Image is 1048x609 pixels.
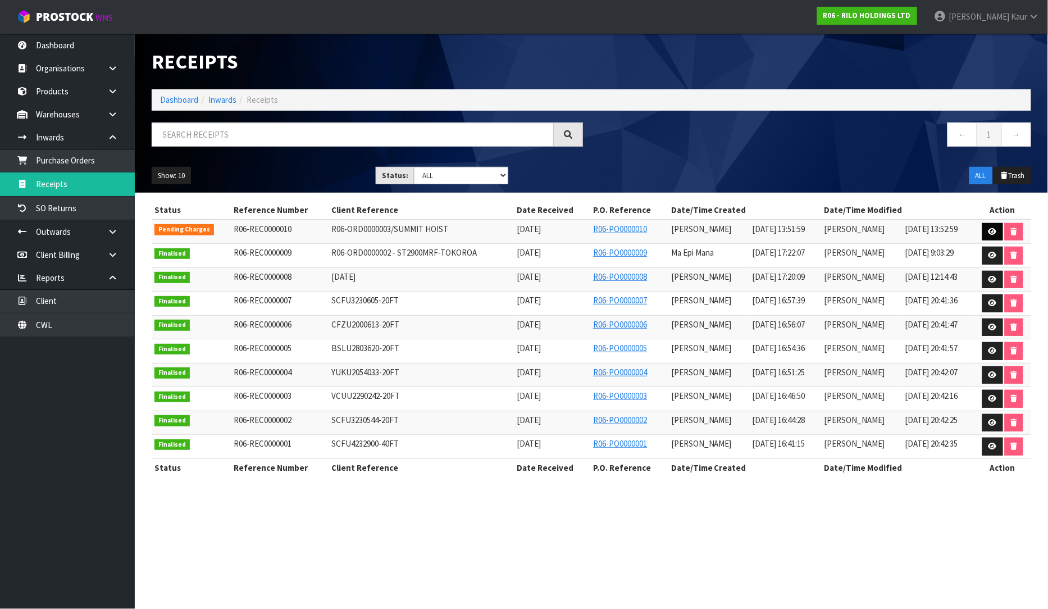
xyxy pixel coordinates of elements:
[154,344,190,355] span: Finalised
[234,295,292,306] span: R06-REC0000007
[753,367,805,378] span: [DATE] 16:51:25
[517,343,541,353] span: [DATE]
[671,319,732,330] span: [PERSON_NAME]
[974,201,1031,219] th: Action
[154,439,190,451] span: Finalised
[152,458,231,476] th: Status
[593,224,647,234] a: R06-PO0000010
[382,171,408,180] strong: Status:
[600,122,1031,150] nav: Page navigation
[332,343,400,353] span: BSLU2803620-20FT
[824,247,885,258] span: [PERSON_NAME]
[753,295,805,306] span: [DATE] 16:57:39
[332,295,399,306] span: SCFU3230605-20FT
[671,415,732,425] span: [PERSON_NAME]
[332,390,400,401] span: VCUU2290242-20FT
[905,438,958,449] span: [DATE] 20:42:35
[517,319,541,330] span: [DATE]
[234,224,292,234] span: R06-REC0000010
[753,415,805,425] span: [DATE] 16:44:28
[332,247,477,258] span: R06-ORD0000002 - ST2900MRF-TOKOROA
[753,319,805,330] span: [DATE] 16:56:07
[1011,11,1027,22] span: Kaur
[671,295,732,306] span: [PERSON_NAME]
[332,438,399,449] span: SCFU4232900-40FT
[949,11,1009,22] span: [PERSON_NAME]
[154,415,190,426] span: Finalised
[332,271,356,282] span: [DATE]
[231,458,329,476] th: Reference Number
[154,272,190,283] span: Finalised
[234,247,292,258] span: R06-REC0000009
[753,247,805,258] span: [DATE] 17:22:07
[824,319,885,330] span: [PERSON_NAME]
[821,458,974,476] th: Date/Time Modified
[824,438,885,449] span: [PERSON_NAME]
[905,415,958,425] span: [DATE] 20:42:25
[152,122,554,147] input: Search receipts
[152,51,583,72] h1: Receipts
[329,458,514,476] th: Client Reference
[332,319,400,330] span: CFZU2000613-20FT
[905,295,958,306] span: [DATE] 20:41:36
[817,7,917,25] a: R06 - RILO HOLDINGS LTD
[517,271,541,282] span: [DATE]
[517,390,541,401] span: [DATE]
[824,271,885,282] span: [PERSON_NAME]
[905,390,958,401] span: [DATE] 20:42:16
[154,296,190,307] span: Finalised
[332,224,449,234] span: R06-ORD0000003/SUMMIT HOIST
[231,201,329,219] th: Reference Number
[905,343,958,353] span: [DATE] 20:41:57
[753,271,805,282] span: [DATE] 17:20:09
[671,390,732,401] span: [PERSON_NAME]
[1001,122,1031,147] a: →
[234,438,292,449] span: R06-REC0000001
[994,167,1031,185] button: Trash
[234,367,292,378] span: R06-REC0000004
[593,415,647,425] a: R06-PO0000002
[753,343,805,353] span: [DATE] 16:54:36
[905,247,954,258] span: [DATE] 9:03:29
[517,295,541,306] span: [DATE]
[671,247,714,258] span: Ma Epi Mana
[947,122,977,147] a: ←
[517,438,541,449] span: [DATE]
[593,343,647,353] a: R06-PO0000005
[593,247,647,258] a: R06-PO0000009
[593,319,647,330] a: R06-PO0000006
[824,295,885,306] span: [PERSON_NAME]
[593,390,647,401] a: R06-PO0000003
[593,438,647,449] a: R06-PO0000001
[593,295,647,306] a: R06-PO0000007
[332,367,400,378] span: YUKU2054033-20FT
[974,458,1031,476] th: Action
[234,343,292,353] span: R06-REC0000005
[969,167,992,185] button: ALL
[154,224,214,235] span: Pending Charges
[671,438,732,449] span: [PERSON_NAME]
[753,224,805,234] span: [DATE] 13:51:59
[234,271,292,282] span: R06-REC0000008
[590,458,668,476] th: P.O. Reference
[905,367,958,378] span: [DATE] 20:42:07
[517,415,541,425] span: [DATE]
[154,367,190,379] span: Finalised
[753,390,805,401] span: [DATE] 16:46:50
[824,367,885,378] span: [PERSON_NAME]
[95,12,113,23] small: WMS
[36,10,93,24] span: ProStock
[152,167,191,185] button: Show: 10
[668,201,821,219] th: Date/Time Created
[671,367,732,378] span: [PERSON_NAME]
[154,248,190,260] span: Finalised
[517,367,541,378] span: [DATE]
[977,122,1002,147] a: 1
[824,390,885,401] span: [PERSON_NAME]
[332,415,399,425] span: SCFU3230544-20FT
[154,392,190,403] span: Finalised
[905,319,958,330] span: [DATE] 20:41:47
[905,271,958,282] span: [DATE] 12:14:43
[234,390,292,401] span: R06-REC0000003
[247,94,278,105] span: Receipts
